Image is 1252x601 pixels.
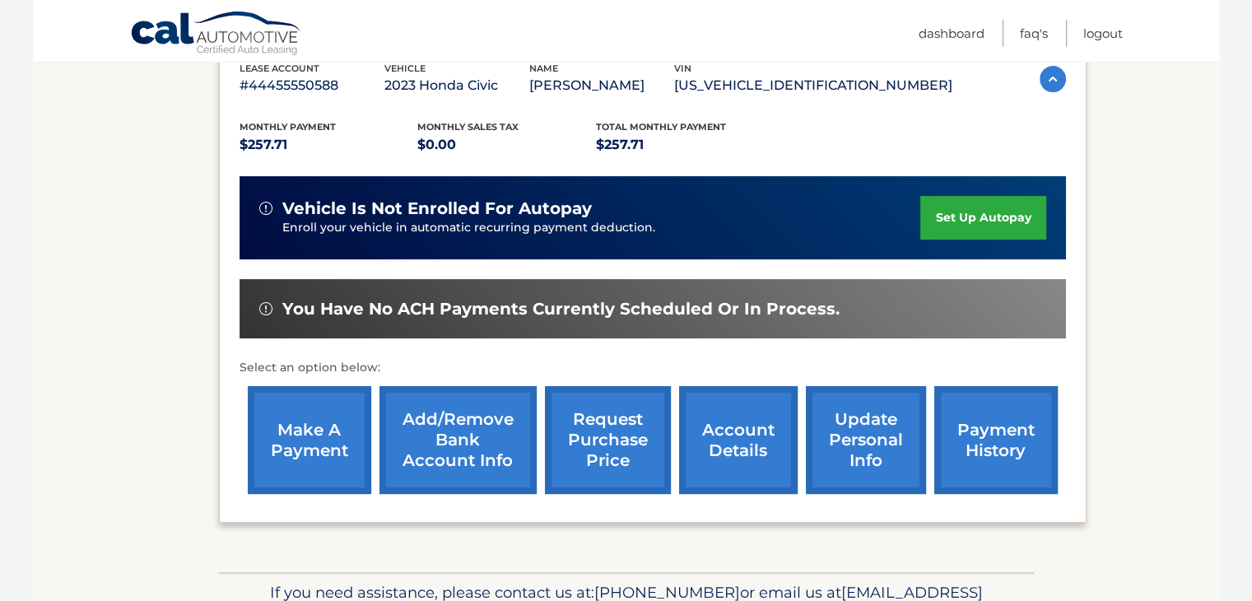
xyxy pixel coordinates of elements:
[240,63,319,74] span: lease account
[248,386,371,494] a: make a payment
[596,121,726,133] span: Total Monthly Payment
[240,74,384,97] p: #44455550588
[1020,20,1048,47] a: FAQ's
[384,74,529,97] p: 2023 Honda Civic
[282,219,921,237] p: Enroll your vehicle in automatic recurring payment deduction.
[282,198,592,219] span: vehicle is not enrolled for autopay
[674,74,952,97] p: [US_VEHICLE_IDENTIFICATION_NUMBER]
[130,11,303,58] a: Cal Automotive
[679,386,798,494] a: account details
[1083,20,1123,47] a: Logout
[529,63,558,74] span: name
[919,20,984,47] a: Dashboard
[379,386,537,494] a: Add/Remove bank account info
[1040,66,1066,92] img: accordion-active.svg
[259,202,272,215] img: alert-white.svg
[545,386,671,494] a: request purchase price
[240,358,1066,378] p: Select an option below:
[417,133,596,156] p: $0.00
[417,121,519,133] span: Monthly sales Tax
[282,299,840,319] span: You have no ACH payments currently scheduled or in process.
[806,386,926,494] a: update personal info
[934,386,1058,494] a: payment history
[674,63,691,74] span: vin
[596,133,775,156] p: $257.71
[240,133,418,156] p: $257.71
[259,302,272,315] img: alert-white.svg
[529,74,674,97] p: [PERSON_NAME]
[920,196,1045,240] a: set up autopay
[384,63,426,74] span: vehicle
[240,121,336,133] span: Monthly Payment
